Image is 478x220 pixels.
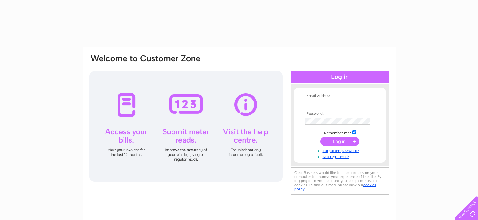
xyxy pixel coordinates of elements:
div: Clear Business would like to place cookies on your computer to improve your experience of the sit... [291,167,389,195]
a: Not registered? [305,153,377,159]
th: Email Address: [303,94,377,98]
input: Submit [320,137,359,146]
a: cookies policy [294,183,376,191]
a: Forgotten password? [305,147,377,153]
td: Remember me? [303,129,377,136]
th: Password: [303,112,377,116]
